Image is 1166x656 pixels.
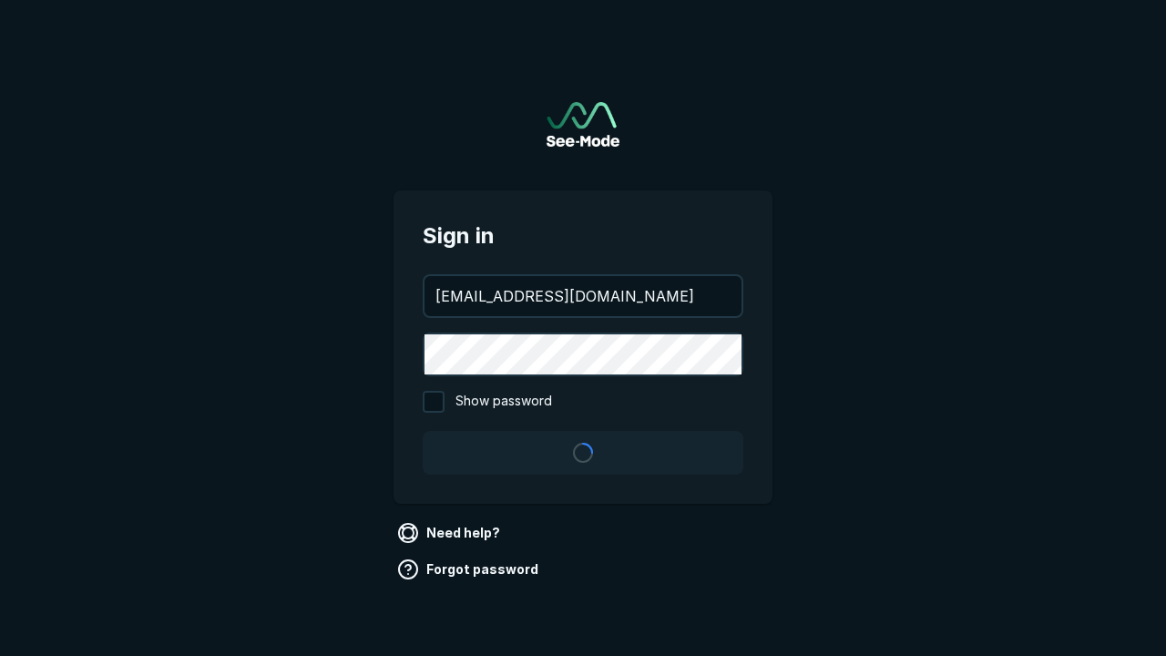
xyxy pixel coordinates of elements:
img: See-Mode Logo [547,102,619,147]
span: Sign in [423,220,743,252]
input: your@email.com [424,276,742,316]
span: Show password [455,391,552,413]
a: Need help? [394,518,507,548]
a: Go to sign in [547,102,619,147]
a: Forgot password [394,555,546,584]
